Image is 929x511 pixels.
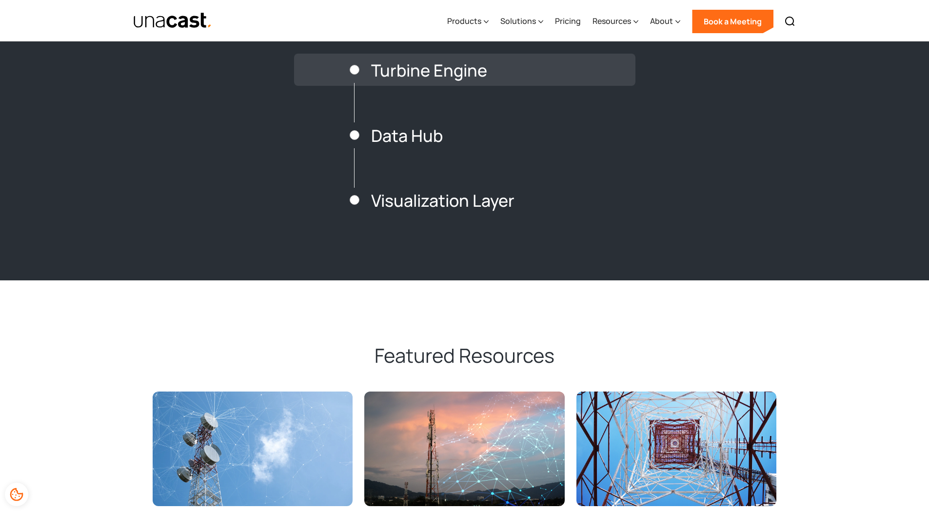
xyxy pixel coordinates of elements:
[371,61,487,79] h3: Turbine Engine
[133,12,213,29] img: Unacast text logo
[5,483,28,506] div: Cookie Preferences
[133,12,213,29] a: home
[692,10,773,33] a: Book a Meeting
[784,16,796,27] img: Search icon
[593,1,638,41] div: Resources
[447,1,489,41] div: Products
[500,15,536,27] div: Solutions
[447,15,481,27] div: Products
[153,343,777,368] h2: Featured Resources
[593,15,631,27] div: Resources
[650,15,673,27] div: About
[371,192,514,210] h3: Visualization Layer
[500,1,543,41] div: Solutions
[650,1,680,41] div: About
[555,1,581,41] a: Pricing
[371,127,443,145] h3: Data Hub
